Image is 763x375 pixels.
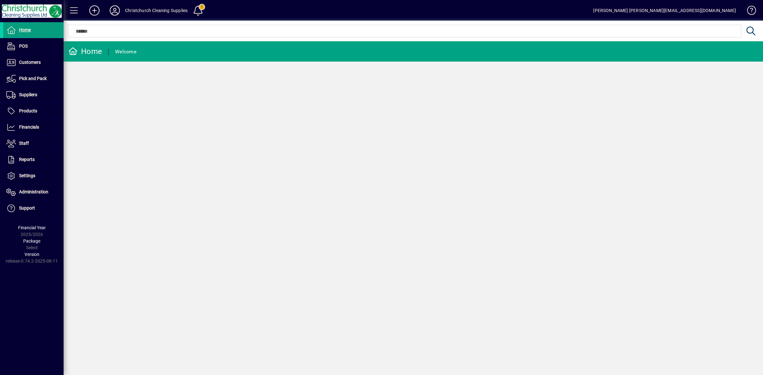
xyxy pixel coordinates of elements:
[742,1,755,22] a: Knowledge Base
[105,5,125,16] button: Profile
[125,5,188,16] div: Christchurch Cleaning Supplies
[19,173,35,178] span: Settings
[3,200,64,216] a: Support
[19,141,29,146] span: Staff
[19,124,39,130] span: Financials
[3,55,64,70] a: Customers
[3,152,64,168] a: Reports
[19,189,48,194] span: Administration
[19,76,47,81] span: Pick and Pack
[3,71,64,87] a: Pick and Pack
[3,119,64,135] a: Financials
[593,5,736,16] div: [PERSON_NAME] [PERSON_NAME][EMAIL_ADDRESS][DOMAIN_NAME]
[19,27,31,32] span: Home
[23,238,40,244] span: Package
[68,46,102,57] div: Home
[19,92,37,97] span: Suppliers
[3,168,64,184] a: Settings
[19,108,37,113] span: Products
[3,184,64,200] a: Administration
[3,103,64,119] a: Products
[19,205,35,211] span: Support
[84,5,105,16] button: Add
[3,87,64,103] a: Suppliers
[3,136,64,151] a: Staff
[19,44,28,49] span: POS
[3,38,64,54] a: POS
[19,60,41,65] span: Customers
[24,252,39,257] span: Version
[18,225,46,230] span: Financial Year
[115,47,136,57] div: Welcome
[19,157,35,162] span: Reports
